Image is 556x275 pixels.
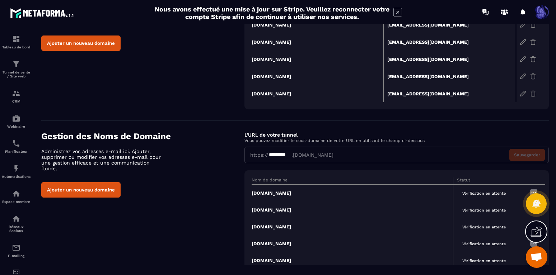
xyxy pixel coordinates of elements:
[41,35,121,51] button: Ajouter un nouveau domaine
[530,90,536,97] img: trash-gr.2c9399ab.svg
[252,85,384,102] td: [DOMAIN_NAME]
[457,223,511,231] span: Vérification en attente
[520,22,526,28] img: edit-gr.78e3acdd.svg
[12,243,20,252] img: email
[244,132,298,138] label: L'URL de votre tunnel
[41,182,121,198] button: Ajouter un nouveau domaine
[2,254,31,258] p: E-mailing
[12,189,20,198] img: automations
[2,159,31,184] a: automationsautomationsAutomatisations
[530,56,536,62] img: trash-gr.2c9399ab.svg
[2,184,31,209] a: automationsautomationsEspace membre
[520,56,526,62] img: edit-gr.78e3acdd.svg
[2,45,31,49] p: Tableau de bord
[12,139,20,148] img: scheduler
[530,22,536,28] img: trash-gr.2c9399ab.svg
[10,6,75,19] img: logo
[384,51,516,68] td: [EMAIL_ADDRESS][DOMAIN_NAME]
[2,238,31,263] a: emailemailE-mailing
[384,85,516,102] td: [EMAIL_ADDRESS][DOMAIN_NAME]
[520,73,526,80] img: edit-gr.78e3acdd.svg
[529,239,538,247] img: more
[252,68,384,85] td: [DOMAIN_NAME]
[530,73,536,80] img: trash-gr.2c9399ab.svg
[384,33,516,51] td: [EMAIL_ADDRESS][DOMAIN_NAME]
[41,131,244,141] h4: Gestion des Noms de Domaine
[2,29,31,54] a: formationformationTableau de bord
[2,134,31,159] a: schedulerschedulerPlanificateur
[2,109,31,134] a: automationsautomationsWebinaire
[457,240,511,248] span: Vérification en attente
[252,33,384,51] td: [DOMAIN_NAME]
[2,70,31,78] p: Tunnel de vente / Site web
[384,68,516,85] td: [EMAIL_ADDRESS][DOMAIN_NAME]
[2,209,31,238] a: social-networksocial-networkRéseaux Sociaux
[12,164,20,173] img: automations
[12,114,20,123] img: automations
[252,51,384,68] td: [DOMAIN_NAME]
[2,225,31,233] p: Réseaux Sociaux
[244,138,549,143] p: Vous pouvez modifier le sous-domaine de votre URL en utilisant le champ ci-dessous
[12,214,20,223] img: social-network
[12,35,20,43] img: formation
[252,252,453,269] td: [DOMAIN_NAME]
[252,16,384,33] td: [DOMAIN_NAME]
[2,175,31,179] p: Automatisations
[453,177,526,185] th: Statut
[2,124,31,128] p: Webinaire
[457,206,511,214] span: Vérification en attente
[41,148,167,171] p: Administrez vos adresses e-mail ici. Ajouter, supprimer ou modifier vos adresses e-mail pour une ...
[252,185,453,202] td: [DOMAIN_NAME]
[530,39,536,45] img: trash-gr.2c9399ab.svg
[2,84,31,109] a: formationformationCRM
[2,200,31,204] p: Espace membre
[520,39,526,45] img: edit-gr.78e3acdd.svg
[457,257,511,265] span: Vérification en attente
[252,177,453,185] th: Nom de domaine
[457,189,511,198] span: Vérification en attente
[526,246,547,268] a: Open chat
[2,54,31,84] a: formationformationTunnel de vente / Site web
[2,150,31,153] p: Planificateur
[252,201,453,218] td: [DOMAIN_NAME]
[252,235,453,252] td: [DOMAIN_NAME]
[520,90,526,97] img: edit-gr.78e3acdd.svg
[2,99,31,103] p: CRM
[12,89,20,98] img: formation
[252,218,453,235] td: [DOMAIN_NAME]
[12,60,20,68] img: formation
[154,5,390,20] h2: Nous avons effectué une mise à jour sur Stripe. Veuillez reconnecter votre compte Stripe afin de ...
[384,16,516,33] td: [EMAIL_ADDRESS][DOMAIN_NAME]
